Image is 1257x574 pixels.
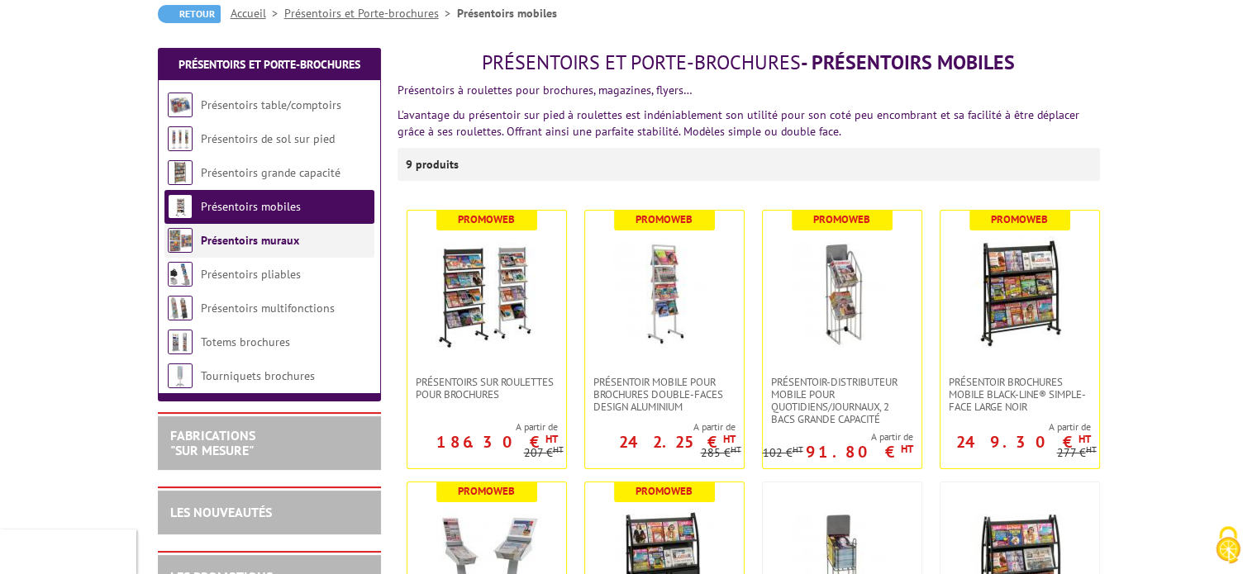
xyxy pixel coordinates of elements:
[168,160,193,185] img: Présentoirs grande capacité
[956,437,1091,447] p: 249.30 €
[168,194,193,219] img: Présentoirs mobiles
[398,52,1100,74] h1: - Présentoirs mobiles
[607,235,722,351] img: Présentoir mobile pour brochures double-faces Design aluminium
[201,97,341,112] a: Présentoirs table/comptoirs
[436,437,558,447] p: 186.30 €
[793,444,803,455] sup: HT
[585,376,744,413] a: Présentoir mobile pour brochures double-faces Design aluminium
[545,432,558,446] sup: HT
[619,437,736,447] p: 242.25 €
[1086,444,1097,455] sup: HT
[457,5,557,21] li: Présentoirs mobiles
[416,376,558,401] span: Présentoirs sur roulettes pour brochures
[723,432,736,446] sup: HT
[170,504,272,520] a: LES NOUVEAUTÉS
[458,484,515,498] b: Promoweb
[201,334,290,349] a: Totems brochures
[201,233,299,248] a: Présentoirs muraux
[168,262,193,287] img: Présentoirs pliables
[170,427,255,458] a: FABRICATIONS"Sur Mesure"
[201,301,335,315] a: Présentoirs multifonctions
[458,212,515,226] b: Promoweb
[593,376,736,413] span: Présentoir mobile pour brochures double-faces Design aluminium
[763,447,803,459] p: 102 €
[813,212,870,226] b: Promoweb
[806,447,913,457] p: 91.80 €
[940,420,1091,434] span: A partir de
[1207,524,1249,566] img: Cookies (fenêtre modale)
[1078,432,1091,446] sup: HT
[231,6,284,21] a: Accueil
[1057,447,1097,459] p: 277 €
[406,148,468,181] p: 9 produits
[731,444,741,455] sup: HT
[201,267,301,282] a: Présentoirs pliables
[940,376,1099,413] a: Présentoir Brochures mobile Black-Line® simple-face large noir
[585,420,736,434] span: A partir de
[179,57,360,72] a: Présentoirs et Porte-brochures
[407,420,558,434] span: A partir de
[398,107,1100,140] p: L’avantage du présentoir sur pied à roulettes est indéniablement son utilité pour son coté peu en...
[201,165,340,180] a: Présentoirs grande capacité
[429,235,545,351] img: Présentoirs sur roulettes pour brochures
[901,442,913,456] sup: HT
[524,447,564,459] p: 207 €
[407,376,566,401] a: Présentoirs sur roulettes pour brochures
[763,376,921,425] a: Présentoir-distributeur mobile pour quotidiens/journaux, 2 bacs grande capacité
[482,50,801,75] span: Présentoirs et Porte-brochures
[991,212,1048,226] b: Promoweb
[763,430,913,444] span: A partir de
[201,368,315,383] a: Tourniquets brochures
[201,199,301,214] a: Présentoirs mobiles
[168,296,193,320] img: Présentoirs multifonctions
[158,5,221,23] a: Retour
[784,235,900,351] img: Présentoir-distributeur mobile pour quotidiens/journaux, 2 bacs grande capacité
[168,330,193,354] img: Totems brochures
[701,447,741,459] p: 285 €
[168,363,193,388] img: Tourniquets brochures
[1199,518,1257,574] button: Cookies (fenêtre modale)
[636,484,693,498] b: Promoweb
[553,444,564,455] sup: HT
[636,212,693,226] b: Promoweb
[201,131,335,146] a: Présentoirs de sol sur pied
[168,126,193,151] img: Présentoirs de sol sur pied
[398,82,1100,98] p: Présentoirs à roulettes pour brochures, magazines, flyers…
[284,6,457,21] a: Présentoirs et Porte-brochures
[949,376,1091,413] span: Présentoir Brochures mobile Black-Line® simple-face large noir
[168,93,193,117] img: Présentoirs table/comptoirs
[168,228,193,253] img: Présentoirs muraux
[962,235,1078,351] img: Présentoir Brochures mobile Black-Line® simple-face large noir
[771,376,913,425] span: Présentoir-distributeur mobile pour quotidiens/journaux, 2 bacs grande capacité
